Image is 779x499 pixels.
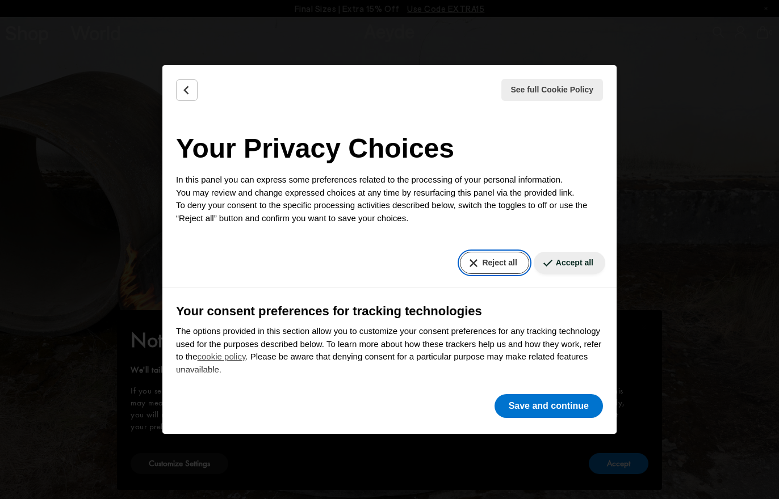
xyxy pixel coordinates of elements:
[198,352,246,361] a: cookie policy - link opens in a new tab
[460,252,529,274] button: Reject all
[495,394,603,418] button: Save and continue
[511,84,594,96] span: See full Cookie Policy
[534,252,605,274] button: Accept all
[501,79,604,101] button: See full Cookie Policy
[176,128,603,169] h2: Your Privacy Choices
[176,325,603,376] p: The options provided in this section allow you to customize your consent preferences for any trac...
[176,174,603,225] p: In this panel you can express some preferences related to the processing of your personal informa...
[176,79,198,101] button: Back
[176,302,603,320] h3: Your consent preferences for tracking technologies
